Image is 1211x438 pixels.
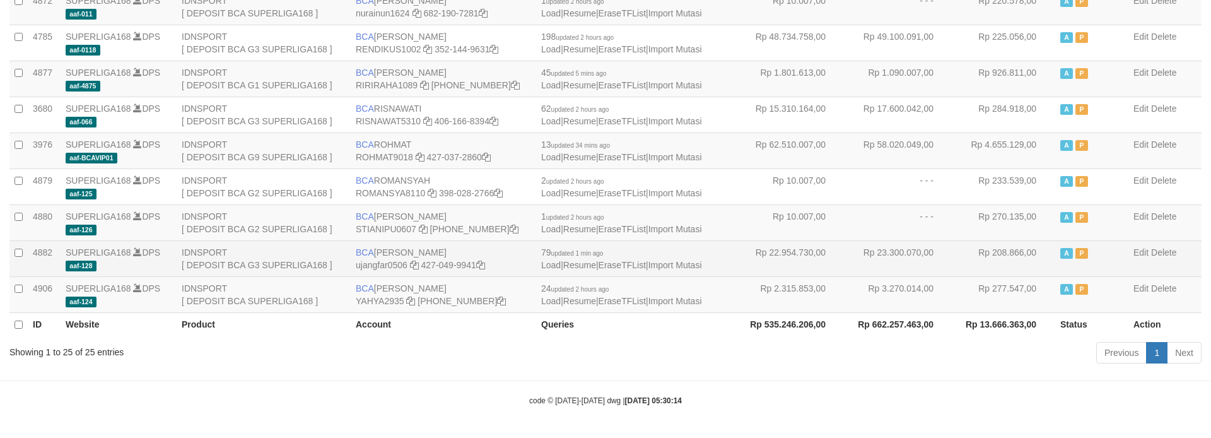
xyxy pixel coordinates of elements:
[1133,247,1149,257] a: Edit
[648,296,702,306] a: Import Mutasi
[177,240,351,276] td: IDNSPORT [ DEPOSIT BCA G3 SUPERLIGA168 ]
[648,80,702,90] a: Import Mutasi
[479,8,488,18] a: Copy 6821907281 to clipboard
[556,34,614,41] span: updated 2 hours ago
[1151,68,1176,78] a: Delete
[66,9,97,20] span: aaf-011
[541,116,561,126] a: Load
[599,188,646,198] a: EraseTFList
[1060,248,1073,259] span: Active
[61,25,177,61] td: DPS
[1060,176,1073,187] span: Active
[1151,247,1176,257] a: Delete
[351,61,536,97] td: [PERSON_NAME] [PHONE_NUMBER]
[845,312,952,336] th: Rp 662.257.463,00
[541,44,561,54] a: Load
[351,133,536,169] td: ROHMAT 427-037-2860
[66,297,97,307] span: aaf-124
[1060,68,1073,79] span: Active
[28,97,61,133] td: 3680
[66,32,131,42] a: SUPERLIGA168
[412,8,421,18] a: Copy nurainun1624 to clipboard
[563,80,596,90] a: Resume
[546,214,604,221] span: updated 2 hours ago
[541,283,609,293] span: 24
[66,68,131,78] a: SUPERLIGA168
[1075,212,1088,223] span: Paused
[1151,211,1176,222] a: Delete
[599,296,646,306] a: EraseTFList
[541,32,614,42] span: 198
[546,178,604,185] span: updated 2 hours ago
[737,276,845,312] td: Rp 2.315.853,00
[177,312,351,336] th: Product
[541,68,606,78] span: 45
[541,68,702,90] span: | | |
[1133,211,1149,222] a: Edit
[845,276,952,312] td: Rp 3.270.014,00
[599,8,646,18] a: EraseTFList
[9,341,495,358] div: Showing 1 to 25 of 25 entries
[356,80,418,90] a: RIRIRAHA1089
[356,296,404,306] a: YAHYA2935
[66,104,131,114] a: SUPERLIGA168
[66,139,131,150] a: SUPERLIGA168
[1075,248,1088,259] span: Paused
[1055,312,1128,336] th: Status
[356,116,421,126] a: RISNAWAT5310
[952,276,1055,312] td: Rp 277.547,00
[1060,104,1073,115] span: Active
[351,240,536,276] td: [PERSON_NAME] 427-049-9941
[177,133,351,169] td: IDNSPORT [ DEPOSIT BCA G9 SUPERLIGA168 ]
[551,286,609,293] span: updated 2 hours ago
[61,97,177,133] td: DPS
[356,175,374,186] span: BCA
[563,8,596,18] a: Resume
[356,104,374,114] span: BCA
[1167,342,1202,364] a: Next
[541,32,702,54] span: | | |
[648,44,702,54] a: Import Mutasi
[28,169,61,204] td: 4879
[1133,139,1149,150] a: Edit
[66,45,100,56] span: aaf-0118
[356,68,374,78] span: BCA
[541,8,561,18] a: Load
[648,8,702,18] a: Import Mutasi
[541,260,561,270] a: Load
[351,25,536,61] td: [PERSON_NAME] 352-144-9631
[510,224,518,234] a: Copy 4062280194 to clipboard
[423,44,432,54] a: Copy RENDIKUS1002 to clipboard
[356,188,425,198] a: ROMANSYA8110
[1075,104,1088,115] span: Paused
[28,240,61,276] td: 4882
[952,25,1055,61] td: Rp 225.056,00
[1060,212,1073,223] span: Active
[737,240,845,276] td: Rp 22.954.730,00
[511,80,520,90] a: Copy 4062281611 to clipboard
[1133,283,1149,293] a: Edit
[28,61,61,97] td: 4877
[845,25,952,61] td: Rp 49.100.091,00
[737,133,845,169] td: Rp 62.510.007,00
[845,169,952,204] td: - - -
[356,247,374,257] span: BCA
[66,189,97,199] span: aaf-125
[551,70,607,77] span: updated 5 mins ago
[66,247,131,257] a: SUPERLIGA168
[952,97,1055,133] td: Rp 284.918,00
[563,152,596,162] a: Resume
[1096,342,1147,364] a: Previous
[952,312,1055,336] th: Rp 13.666.363,00
[952,204,1055,240] td: Rp 270.135,00
[66,283,131,293] a: SUPERLIGA168
[541,188,561,198] a: Load
[1075,32,1088,43] span: Paused
[599,224,646,234] a: EraseTFList
[351,97,536,133] td: RISNAWATI 406-166-8394
[177,25,351,61] td: IDNSPORT [ DEPOSIT BCA G3 SUPERLIGA168 ]
[356,224,416,234] a: STIANIPU0607
[541,224,561,234] a: Load
[1075,176,1088,187] span: Paused
[952,240,1055,276] td: Rp 208.866,00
